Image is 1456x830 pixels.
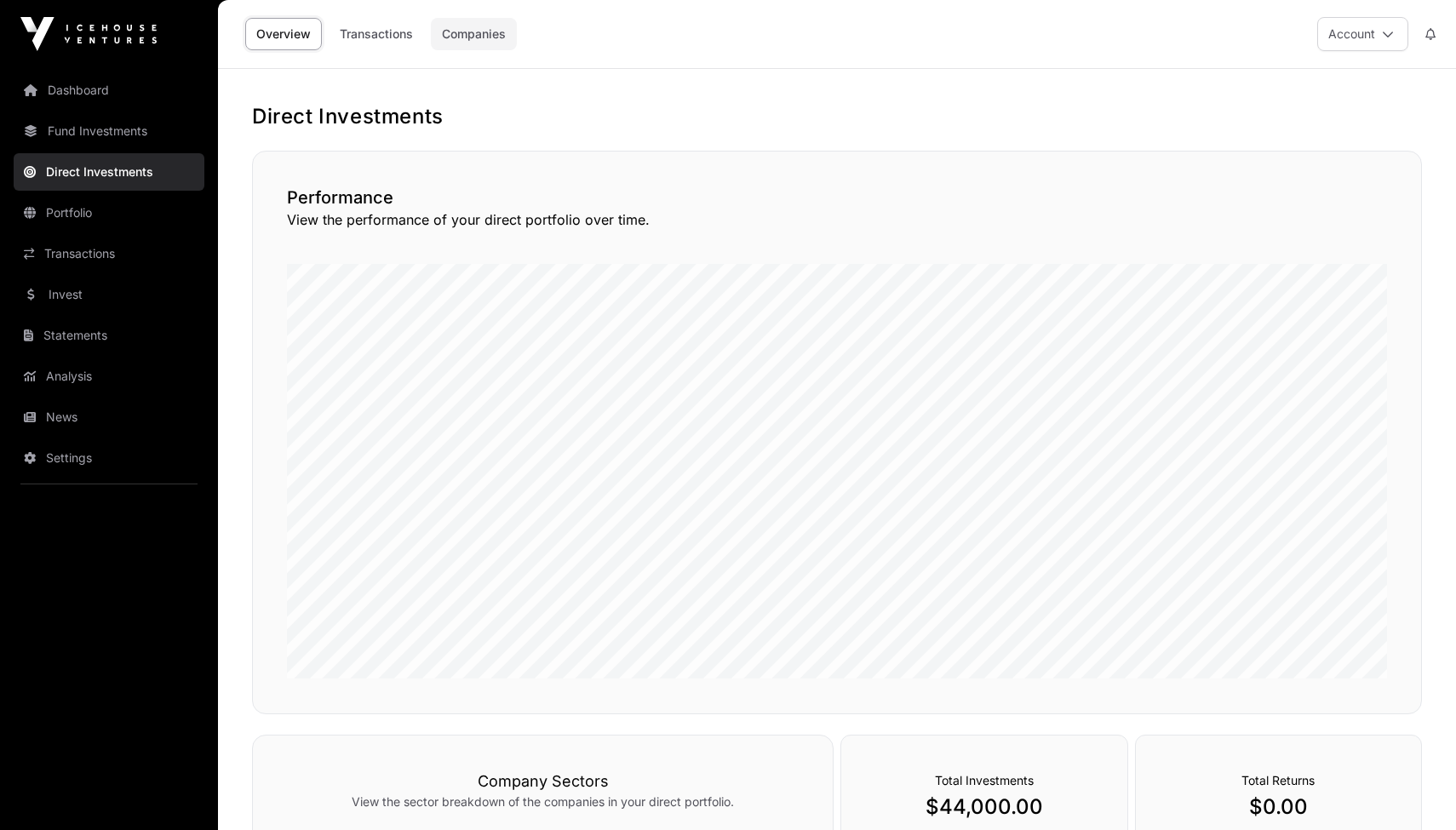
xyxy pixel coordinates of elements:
[1371,748,1456,830] iframe: Chat Widget
[14,72,204,109] a: Dashboard
[935,773,1034,787] span: Total Investments
[252,103,1422,130] h1: Direct Investments
[245,18,322,50] a: Overview
[14,398,204,436] a: News
[14,194,204,232] a: Portfolio
[14,358,204,395] a: Analysis
[20,17,157,51] img: Icehouse Ventures Logo
[14,235,204,272] a: Transactions
[287,186,1387,209] h2: Performance
[329,18,424,50] a: Transactions
[287,770,799,793] h3: Company Sectors
[1241,773,1315,787] span: Total Returns
[287,793,799,810] p: View the sector breakdown of the companies in your direct portfolio.
[14,317,204,354] a: Statements
[14,439,204,477] a: Settings
[287,209,1387,230] p: View the performance of your direct portfolio over time.
[431,18,517,50] a: Companies
[14,276,204,313] a: Invest
[14,112,204,150] a: Fund Investments
[875,793,1092,821] p: $44,000.00
[14,153,204,191] a: Direct Investments
[1170,793,1387,821] p: $0.00
[1317,17,1408,51] button: Account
